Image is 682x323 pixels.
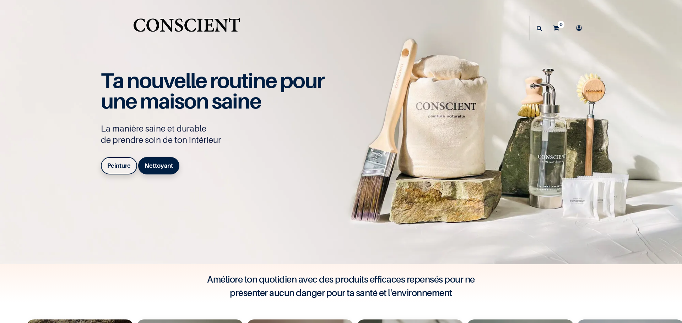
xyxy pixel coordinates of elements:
p: La manière saine et durable de prendre soin de ton intérieur [101,123,332,146]
b: Nettoyant [145,162,173,169]
sup: 0 [558,21,564,28]
span: Ta nouvelle routine pour une maison saine [101,68,324,114]
a: 0 [548,16,568,40]
b: Peinture [107,162,131,169]
a: Logo of Conscient [132,14,242,42]
h4: Améliore ton quotidien avec des produits efficaces repensés pour ne présenter aucun danger pour t... [199,273,483,300]
img: Conscient [132,14,242,42]
a: Peinture [101,157,137,174]
a: Nettoyant [138,157,179,174]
